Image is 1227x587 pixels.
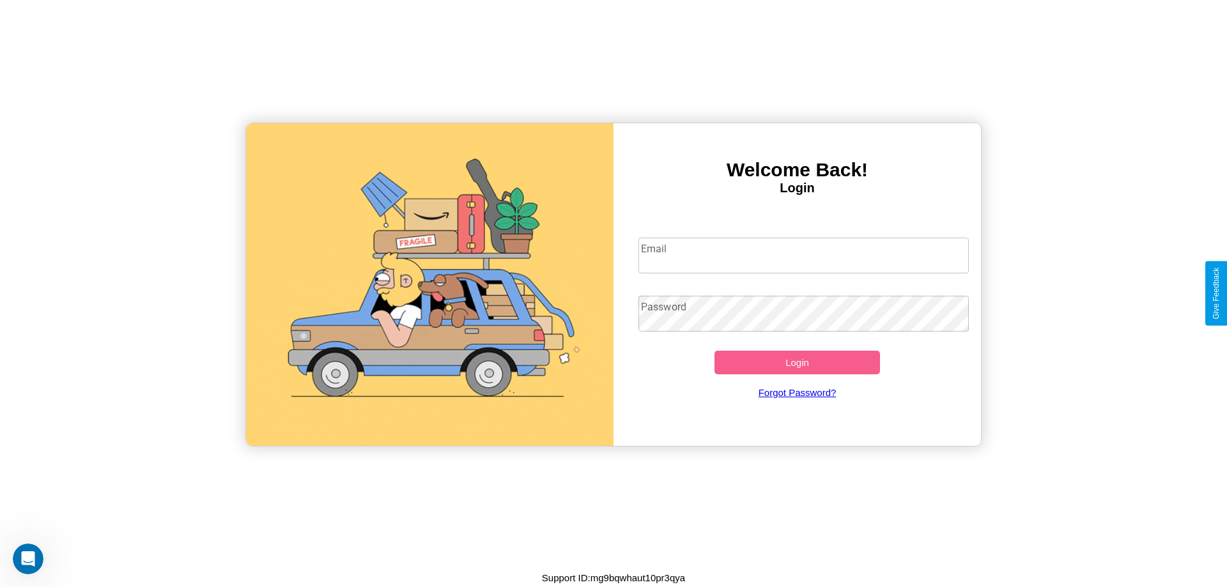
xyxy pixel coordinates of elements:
[613,159,981,181] h3: Welcome Back!
[632,374,963,411] a: Forgot Password?
[1212,268,1221,319] div: Give Feedback
[613,181,981,195] h4: Login
[542,569,685,586] p: Support ID: mg9bqwhaut10pr3qya
[246,123,613,446] img: gif
[714,351,880,374] button: Login
[13,544,43,574] iframe: Intercom live chat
